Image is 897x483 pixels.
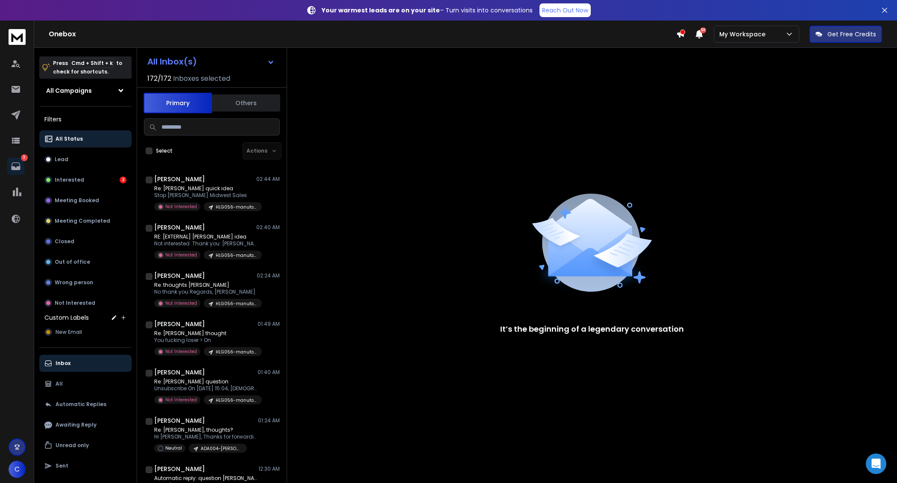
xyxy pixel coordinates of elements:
[256,176,280,183] p: 02:44 AM
[322,6,533,15] p: – Turn visits into conversations
[258,369,280,376] p: 01:40 AM
[55,300,95,306] p: Not Interested
[165,300,197,306] p: Not Interested
[154,330,257,337] p: Re: [PERSON_NAME] thought
[156,147,173,154] label: Select
[154,416,205,425] h1: [PERSON_NAME]
[154,475,257,482] p: Automatic reply: question [PERSON_NAME]
[827,30,876,38] p: Get Free Credits
[39,274,132,291] button: Wrong person
[165,252,197,258] p: Not Interested
[56,421,97,428] p: Awaiting Reply
[39,253,132,271] button: Out of office
[39,82,132,99] button: All Campaigns
[147,57,197,66] h1: All Inbox(s)
[866,454,886,474] div: Open Intercom Messenger
[39,113,132,125] h3: Filters
[44,313,89,322] h3: Custom Labels
[154,223,205,232] h1: [PERSON_NAME]
[55,197,99,204] p: Meeting Booked
[56,401,106,408] p: Automatic Replies
[39,437,132,454] button: Unread only
[216,300,257,307] p: HLG056-manufacturersUS-marketresearch
[154,465,205,473] h1: [PERSON_NAME]
[39,355,132,372] button: Inbox
[173,74,230,84] h3: Inboxes selected
[216,397,257,403] p: HLG056-manufacturersUS-marketresearch
[154,192,257,199] p: Stop [PERSON_NAME] Midwest Sales
[154,289,257,295] p: No thank you Regards, [PERSON_NAME]
[154,320,205,328] h1: [PERSON_NAME]
[39,416,132,433] button: Awaiting Reply
[154,433,257,440] p: Hi [PERSON_NAME], Thanks for forwarding
[55,218,110,224] p: Meeting Completed
[700,27,706,33] span: 50
[154,337,257,344] p: You fucking loser > On
[21,154,28,161] p: 3
[120,177,126,183] div: 3
[53,59,122,76] p: Press to check for shortcuts.
[9,29,26,45] img: logo
[55,259,90,265] p: Out of office
[56,442,89,449] p: Unread only
[56,135,83,142] p: All Status
[154,427,257,433] p: Re: [PERSON_NAME], thoughts?
[212,94,280,112] button: Others
[154,282,257,289] p: Re: thoughts [PERSON_NAME]
[39,151,132,168] button: Lead
[39,233,132,250] button: Closed
[147,74,171,84] span: 172 / 172
[256,224,280,231] p: 02:40 AM
[165,445,182,451] p: Neutral
[165,397,197,403] p: Not Interested
[216,252,257,259] p: HLG056-manufacturersUS-marketresearch
[144,93,212,113] button: Primary
[9,461,26,478] button: C
[165,348,197,355] p: Not Interested
[39,212,132,230] button: Meeting Completed
[216,349,257,355] p: HLG056-manufacturersUS-marketresearch
[165,203,197,210] p: Not Interested
[46,86,92,95] h1: All Campaigns
[539,3,591,17] a: Reach Out Now
[39,324,132,341] button: New Email
[257,272,280,279] p: 02:24 AM
[154,271,205,280] h1: [PERSON_NAME]
[39,457,132,474] button: Sent
[39,295,132,312] button: Not Interested
[70,58,114,68] span: Cmd + Shift + k
[154,233,257,240] p: RE: [EXTERNAL] [PERSON_NAME] idea
[56,329,82,336] span: New Email
[56,462,68,469] p: Sent
[201,445,242,452] p: ADA004-[PERSON_NAME]-freeprototype
[154,378,257,385] p: Re: [PERSON_NAME] question
[7,158,24,175] a: 3
[39,396,132,413] button: Automatic Replies
[56,360,70,367] p: Inbox
[809,26,882,43] button: Get Free Credits
[154,240,257,247] p: Not interested. Thank you: [PERSON_NAME]
[55,238,74,245] p: Closed
[719,30,769,38] p: My Workspace
[216,204,257,210] p: HLG056-manufacturersUS-marketresearch
[55,156,68,163] p: Lead
[39,192,132,209] button: Meeting Booked
[542,6,588,15] p: Reach Out Now
[258,321,280,327] p: 01:49 AM
[49,29,676,39] h1: Onebox
[258,465,280,472] p: 12:30 AM
[322,6,440,15] strong: Your warmest leads are on your site
[55,177,84,183] p: Interested
[258,417,280,424] p: 01:24 AM
[500,323,684,335] p: It’s the beginning of a legendary conversation
[154,175,205,183] h1: [PERSON_NAME]
[154,385,257,392] p: Unsubscribe On [DATE] 15:04, [DEMOGRAPHIC_DATA]
[154,368,205,377] h1: [PERSON_NAME]
[55,279,93,286] p: Wrong person
[141,53,281,70] button: All Inbox(s)
[39,130,132,147] button: All Status
[154,185,257,192] p: Re: [PERSON_NAME] quick idea
[39,375,132,392] button: All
